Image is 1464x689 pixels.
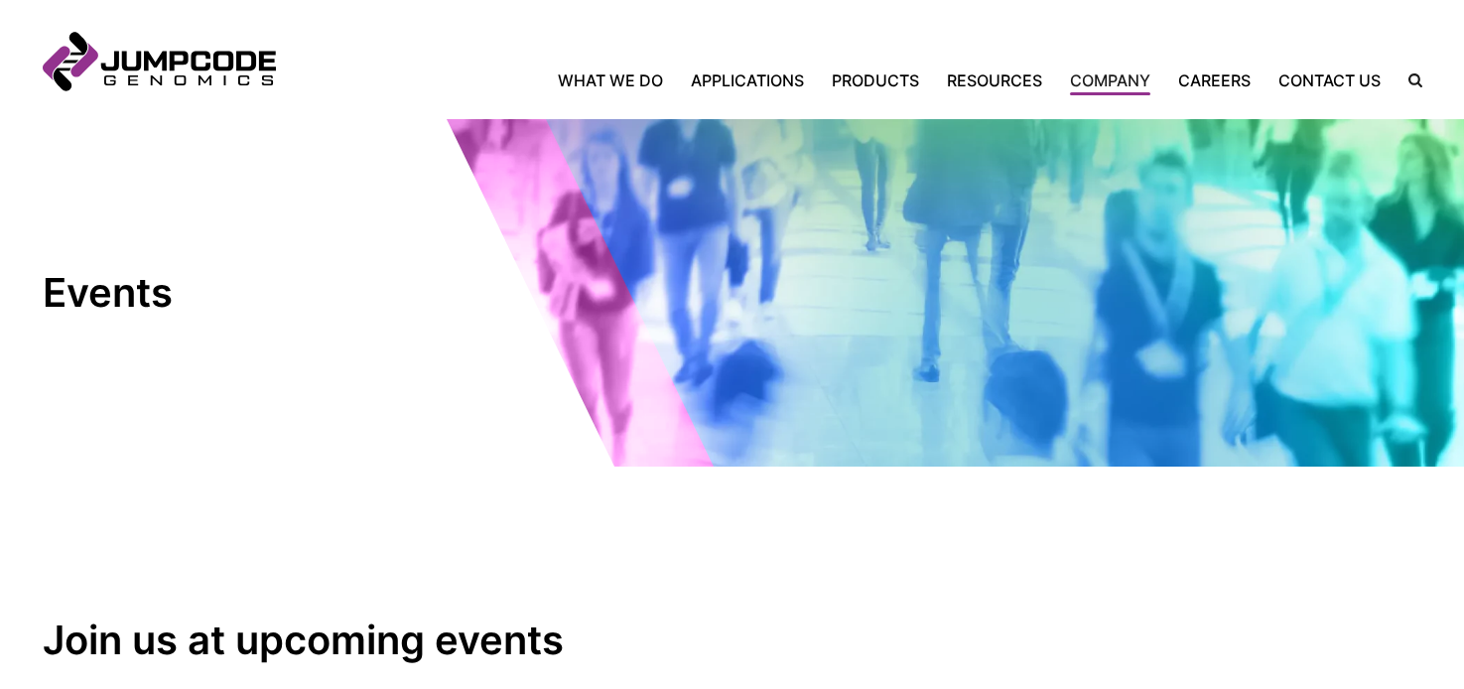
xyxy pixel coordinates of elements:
[43,268,400,318] h1: Events
[1056,69,1164,92] a: Company
[43,616,1422,665] h2: Join us at upcoming events
[276,69,1395,92] nav: Primary Navigation
[818,69,933,92] a: Products
[933,69,1056,92] a: Resources
[1164,69,1264,92] a: Careers
[1395,73,1422,87] label: Search the site.
[1264,69,1395,92] a: Contact Us
[558,69,677,92] a: What We Do
[677,69,818,92] a: Applications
